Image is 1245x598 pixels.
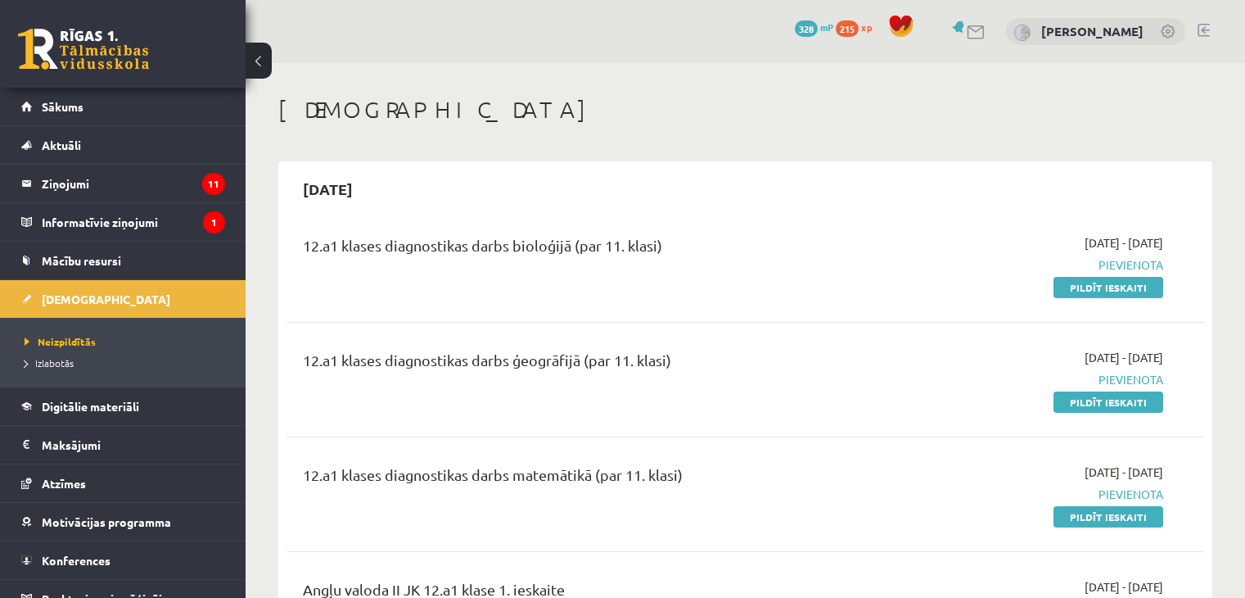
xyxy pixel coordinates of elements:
[42,476,86,491] span: Atzīmes
[21,242,225,279] a: Mācību resursi
[1085,234,1163,251] span: [DATE] - [DATE]
[893,486,1163,503] span: Pievienota
[42,165,225,202] legend: Ziņojumi
[21,426,225,464] a: Maksājumi
[278,96,1212,124] h1: [DEMOGRAPHIC_DATA]
[21,541,225,579] a: Konferences
[25,356,74,369] span: Izlabotās
[303,349,868,379] div: 12.a1 klases diagnostikas darbs ģeogrāfijā (par 11. klasi)
[836,20,880,34] a: 215 xp
[1085,464,1163,481] span: [DATE] - [DATE]
[25,335,96,348] span: Neizpildītās
[42,426,225,464] legend: Maksājumi
[21,203,225,241] a: Informatīvie ziņojumi1
[1085,578,1163,596] span: [DATE] - [DATE]
[795,20,833,34] a: 328 mP
[21,503,225,541] a: Motivācijas programma
[25,334,229,349] a: Neizpildītās
[795,20,818,37] span: 328
[21,464,225,502] a: Atzīmes
[203,211,225,233] i: 1
[303,234,868,265] div: 12.a1 klases diagnostikas darbs bioloģijā (par 11. klasi)
[42,138,81,152] span: Aktuāli
[18,29,149,70] a: Rīgas 1. Tālmācības vidusskola
[893,256,1163,274] span: Pievienota
[42,203,225,241] legend: Informatīvie ziņojumi
[1053,392,1163,413] a: Pildīt ieskaiti
[21,387,225,425] a: Digitālie materiāli
[25,356,229,370] a: Izlabotās
[1014,25,1031,41] img: Roberts Ķemers
[1085,349,1163,366] span: [DATE] - [DATE]
[861,20,872,34] span: xp
[42,514,171,529] span: Motivācijas programma
[21,126,225,164] a: Aktuāli
[1041,23,1144,39] a: [PERSON_NAME]
[893,371,1163,388] span: Pievienota
[42,553,111,568] span: Konferences
[836,20,859,37] span: 215
[42,399,139,414] span: Digitālie materiāli
[21,165,225,202] a: Ziņojumi11
[1053,506,1163,528] a: Pildīt ieskaiti
[42,253,121,268] span: Mācību resursi
[303,464,868,494] div: 12.a1 klases diagnostikas darbs matemātikā (par 11. klasi)
[21,280,225,318] a: [DEMOGRAPHIC_DATA]
[21,88,225,125] a: Sākums
[286,170,369,208] h2: [DATE]
[42,99,83,114] span: Sākums
[1053,277,1163,298] a: Pildīt ieskaiti
[42,292,170,306] span: [DEMOGRAPHIC_DATA]
[820,20,833,34] span: mP
[202,173,225,195] i: 11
